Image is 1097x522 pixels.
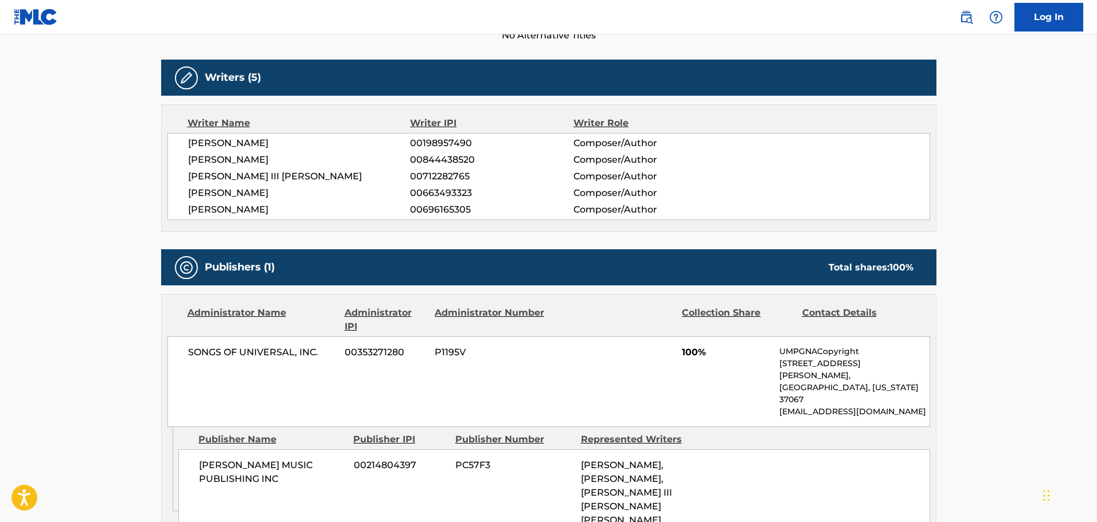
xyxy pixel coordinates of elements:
div: Publisher Name [198,433,345,446]
h5: Publishers (1) [205,261,275,274]
span: Composer/Author [573,203,722,217]
img: Writers [179,71,193,85]
div: Writer IPI [410,116,573,130]
div: Publisher Number [455,433,572,446]
p: [EMAIL_ADDRESS][DOMAIN_NAME] [779,406,929,418]
span: [PERSON_NAME] III [PERSON_NAME] [188,170,411,183]
span: SONGS OF UNIVERSAL, INC. [188,346,337,359]
p: UMPGNACopyright [779,346,929,358]
div: Administrator Number [435,306,546,333]
span: [PERSON_NAME] [188,136,411,150]
div: Collection Share [682,306,793,333]
span: PC57F3 [455,458,572,472]
span: No Alternative Titles [161,29,936,42]
span: 00663493323 [410,186,573,200]
iframe: Chat Widget [1040,467,1097,522]
img: search [959,10,973,24]
div: Administrator Name [188,306,336,333]
div: Represented Writers [581,433,698,446]
img: MLC Logo [14,9,58,25]
span: Composer/Author [573,136,722,150]
div: Administrator IPI [345,306,426,333]
span: P1195V [435,346,546,359]
span: 100 % [889,262,913,273]
span: 00844438520 [410,153,573,167]
span: [PERSON_NAME] [188,203,411,217]
div: Writer Role [573,116,722,130]
span: 00214804397 [354,458,447,472]
img: help [989,10,1003,24]
a: Log In [1014,3,1083,32]
p: [GEOGRAPHIC_DATA], [US_STATE] 37067 [779,382,929,406]
div: Publisher IPI [353,433,447,446]
div: Contact Details [802,306,913,333]
span: Composer/Author [573,170,722,183]
p: [STREET_ADDRESS][PERSON_NAME], [779,358,929,382]
span: Composer/Author [573,186,722,200]
div: Drag [1043,478,1050,513]
h5: Writers (5) [205,71,261,84]
a: Public Search [955,6,978,29]
span: [PERSON_NAME] [188,186,411,200]
span: 100% [682,346,771,359]
span: [PERSON_NAME] MUSIC PUBLISHING INC [199,458,345,486]
span: Composer/Author [573,153,722,167]
span: [PERSON_NAME] [188,153,411,167]
span: 00198957490 [410,136,573,150]
span: 00712282765 [410,170,573,183]
span: 00696165305 [410,203,573,217]
div: Writer Name [188,116,411,130]
div: Help [985,6,1008,29]
div: Total shares: [829,261,913,274]
span: 00353271280 [345,346,426,359]
img: Publishers [179,261,193,274]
